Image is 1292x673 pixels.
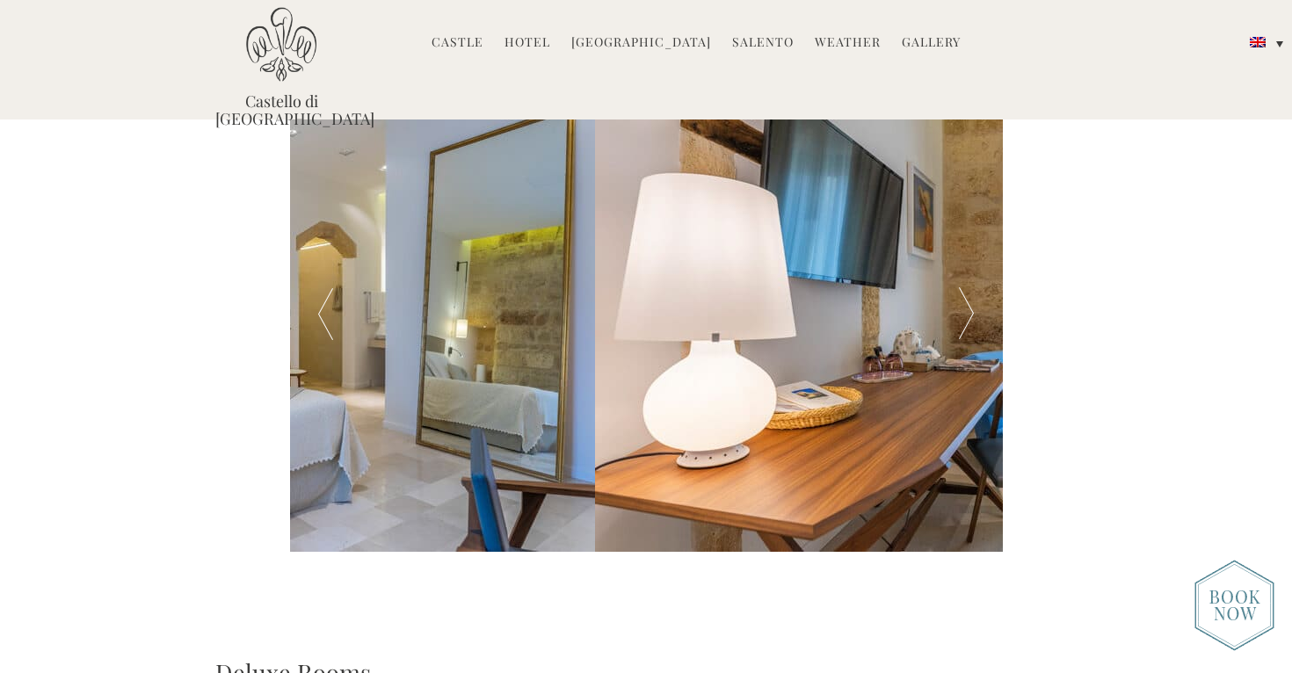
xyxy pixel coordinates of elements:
a: Castle [432,33,483,54]
a: Weather [815,33,881,54]
a: Castello di [GEOGRAPHIC_DATA] [215,92,347,127]
a: Hotel [504,33,550,54]
a: Salento [732,33,794,54]
a: Gallery [902,33,961,54]
img: Castello di Ugento [246,7,316,82]
img: new-booknow.png [1194,560,1274,651]
img: English [1250,37,1266,47]
a: [GEOGRAPHIC_DATA] [571,33,711,54]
